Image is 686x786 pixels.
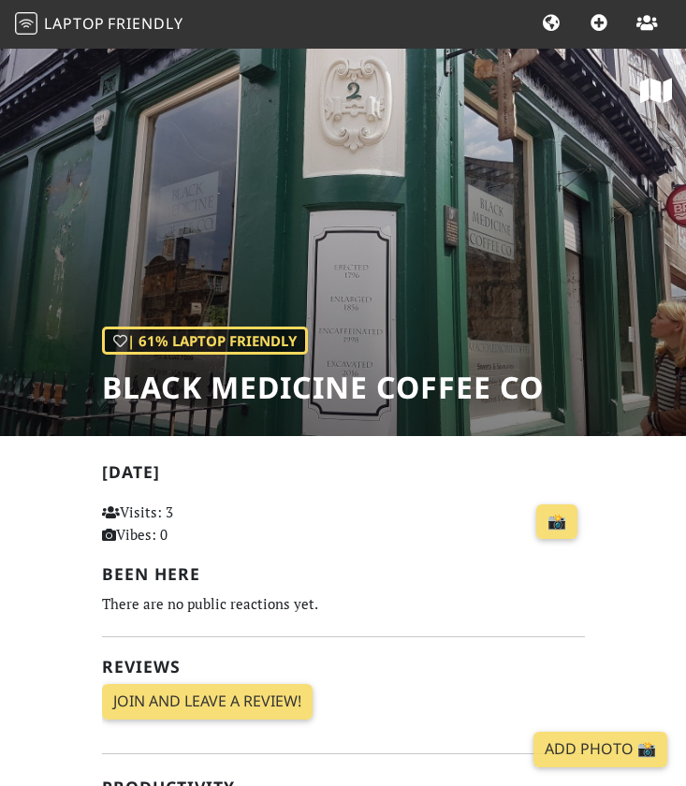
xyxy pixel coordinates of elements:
[102,657,585,677] h2: Reviews
[44,13,105,34] span: Laptop
[536,504,577,540] a: 📸
[108,13,182,34] span: Friendly
[102,501,248,546] p: Visits: 3 Vibes: 0
[102,591,585,617] div: There are no public reactions yet.
[102,327,308,355] div: | 61% Laptop Friendly
[15,12,37,35] img: LaptopFriendly
[102,462,585,489] h2: [DATE]
[102,684,313,720] a: Join and leave a review!
[533,732,667,767] a: Add Photo 📸
[15,8,183,41] a: LaptopFriendly LaptopFriendly
[102,564,585,584] h2: Been here
[102,370,544,405] h1: Black Medicine Coffee Co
